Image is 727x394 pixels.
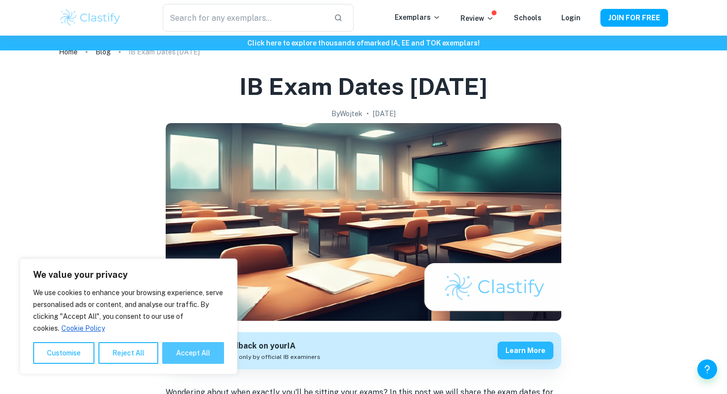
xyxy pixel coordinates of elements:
p: Exemplars [395,12,441,23]
a: Login [561,14,581,22]
p: Review [460,13,494,24]
img: IB Exam Dates May 2026 cover image [166,123,561,321]
h2: [DATE] [373,108,396,119]
h2: By Wojtek [331,108,363,119]
button: Reject All [98,342,158,364]
img: Clastify logo [59,8,122,28]
button: Customise [33,342,94,364]
span: Marked only by official IB examiners [216,352,320,361]
a: Cookie Policy [61,324,105,333]
h6: Get feedback on your IA [203,340,320,352]
a: Home [59,45,78,59]
button: Help and Feedback [697,359,717,379]
a: Blog [95,45,111,59]
input: Search for any exemplars... [163,4,326,32]
p: We use cookies to enhance your browsing experience, serve personalised ads or content, and analys... [33,287,224,334]
button: JOIN FOR FREE [600,9,668,27]
div: We value your privacy [20,259,237,374]
button: Accept All [162,342,224,364]
p: • [366,108,369,119]
a: Get feedback on yourIAMarked only by official IB examinersLearn more [166,332,561,369]
h1: IB Exam Dates [DATE] [239,71,488,102]
h6: Click here to explore thousands of marked IA, EE and TOK exemplars ! [2,38,725,48]
p: IB Exam Dates [DATE] [129,46,200,57]
a: Schools [514,14,542,22]
p: We value your privacy [33,269,224,281]
button: Learn more [498,342,553,359]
